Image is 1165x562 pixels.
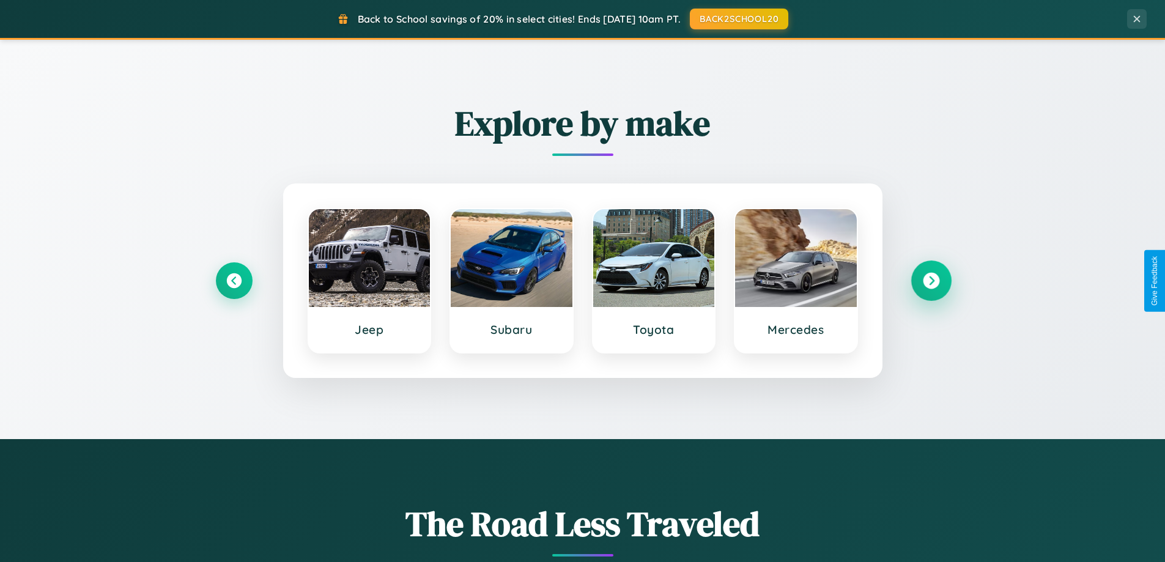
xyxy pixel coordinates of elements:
[358,13,681,25] span: Back to School savings of 20% in select cities! Ends [DATE] 10am PT.
[1150,256,1159,306] div: Give Feedback
[216,500,950,547] h1: The Road Less Traveled
[463,322,560,337] h3: Subaru
[690,9,788,29] button: BACK2SCHOOL20
[747,322,845,337] h3: Mercedes
[605,322,703,337] h3: Toyota
[216,100,950,147] h2: Explore by make
[321,322,418,337] h3: Jeep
